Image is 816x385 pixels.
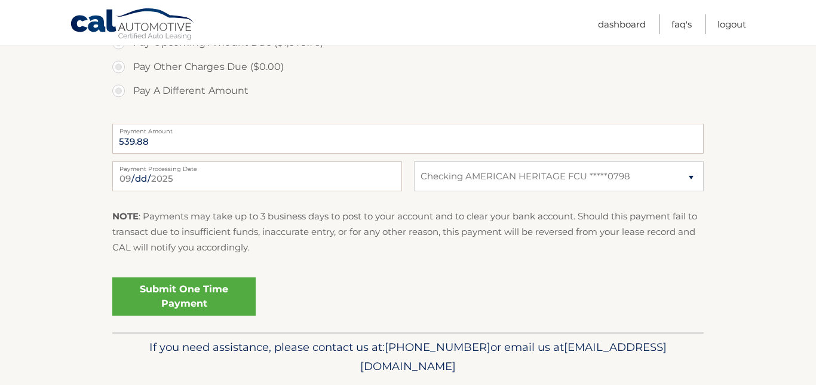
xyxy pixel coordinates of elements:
[112,55,704,79] label: Pay Other Charges Due ($0.00)
[112,210,139,222] strong: NOTE
[112,277,256,316] a: Submit One Time Payment
[112,79,704,103] label: Pay A Different Amount
[671,14,692,34] a: FAQ's
[112,161,402,191] input: Payment Date
[112,124,704,154] input: Payment Amount
[112,209,704,256] p: : Payments may take up to 3 business days to post to your account and to clear your bank account....
[70,8,195,42] a: Cal Automotive
[112,161,402,171] label: Payment Processing Date
[385,340,490,354] span: [PHONE_NUMBER]
[717,14,746,34] a: Logout
[598,14,646,34] a: Dashboard
[360,340,667,373] span: [EMAIL_ADDRESS][DOMAIN_NAME]
[120,338,696,376] p: If you need assistance, please contact us at: or email us at
[112,124,704,133] label: Payment Amount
